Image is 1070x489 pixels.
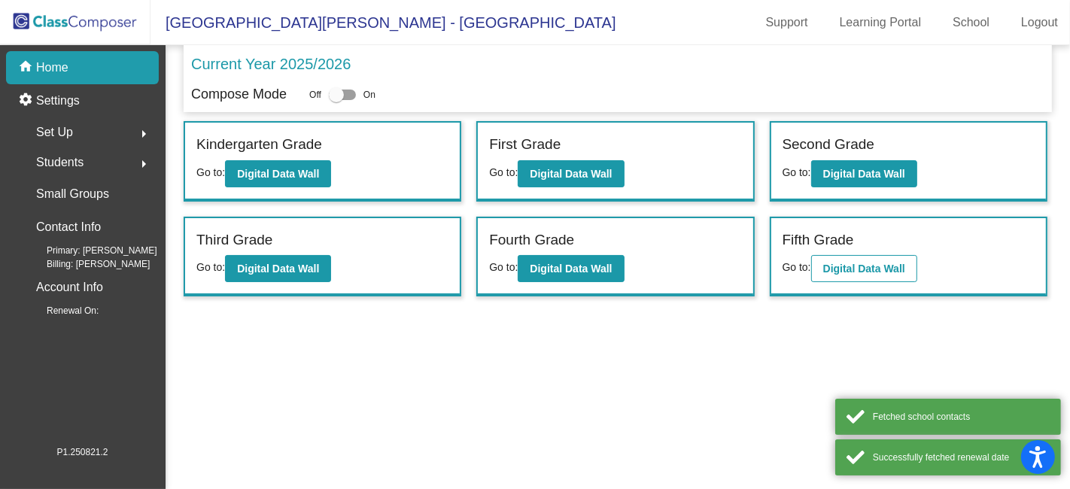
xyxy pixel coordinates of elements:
span: Renewal On: [23,304,99,317]
b: Digital Data Wall [237,168,319,180]
span: On [363,88,375,102]
button: Digital Data Wall [811,160,917,187]
a: Learning Portal [828,11,934,35]
a: School [941,11,1002,35]
label: Fourth Grade [489,229,574,251]
span: Go to: [196,166,225,178]
label: First Grade [489,134,561,156]
span: [GEOGRAPHIC_DATA][PERSON_NAME] - [GEOGRAPHIC_DATA] [150,11,616,35]
mat-icon: home [18,59,36,77]
p: Settings [36,92,80,110]
span: Primary: [PERSON_NAME] [23,244,157,257]
span: Set Up [36,122,73,143]
label: Third Grade [196,229,272,251]
span: Go to: [196,261,225,273]
p: Contact Info [36,217,101,238]
p: Small Groups [36,184,109,205]
button: Digital Data Wall [225,160,331,187]
label: Fifth Grade [783,229,854,251]
a: Logout [1009,11,1070,35]
span: Go to: [783,166,811,178]
mat-icon: settings [18,92,36,110]
p: Account Info [36,277,103,298]
mat-icon: arrow_right [135,125,153,143]
p: Home [36,59,68,77]
div: Fetched school contacts [873,410,1050,424]
label: Kindergarten Grade [196,134,322,156]
button: Digital Data Wall [811,255,917,282]
span: Go to: [489,166,518,178]
span: Students [36,152,84,173]
p: Current Year 2025/2026 [191,53,351,75]
button: Digital Data Wall [518,160,624,187]
button: Digital Data Wall [225,255,331,282]
b: Digital Data Wall [237,263,319,275]
label: Second Grade [783,134,875,156]
b: Digital Data Wall [530,168,612,180]
mat-icon: arrow_right [135,155,153,173]
span: Go to: [489,261,518,273]
button: Digital Data Wall [518,255,624,282]
div: Successfully fetched renewal date [873,451,1050,464]
span: Billing: [PERSON_NAME] [23,257,150,271]
b: Digital Data Wall [823,168,905,180]
span: Off [309,88,321,102]
p: Compose Mode [191,84,287,105]
a: Support [754,11,820,35]
b: Digital Data Wall [530,263,612,275]
span: Go to: [783,261,811,273]
b: Digital Data Wall [823,263,905,275]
